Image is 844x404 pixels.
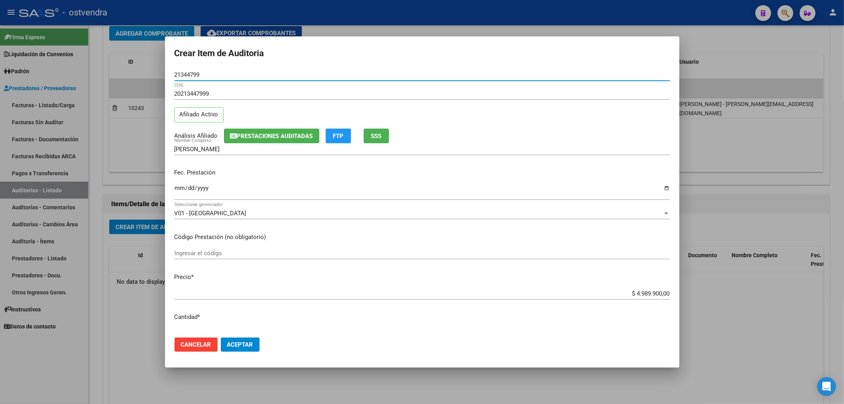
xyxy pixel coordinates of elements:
p: Afiliado Activo [174,107,224,123]
div: Open Intercom Messenger [817,377,836,396]
span: Prestaciones Auditadas [237,133,313,140]
p: Fec. Prestación [174,168,670,177]
span: SSS [371,133,381,140]
button: Prestaciones Auditadas [224,129,319,143]
span: V01 - [GEOGRAPHIC_DATA] [174,210,247,217]
p: Cantidad [174,313,670,322]
span: Aceptar [227,341,253,348]
h2: Crear Item de Auditoria [174,46,670,61]
button: SSS [364,129,389,143]
button: FTP [326,129,351,143]
p: Código Prestación (no obligatorio) [174,233,670,242]
button: Aceptar [221,338,260,352]
button: Cancelar [174,338,218,352]
span: FTP [333,133,343,140]
span: Cancelar [181,341,211,348]
p: Precio [174,273,670,282]
div: Análisis Afiliado [174,131,218,140]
